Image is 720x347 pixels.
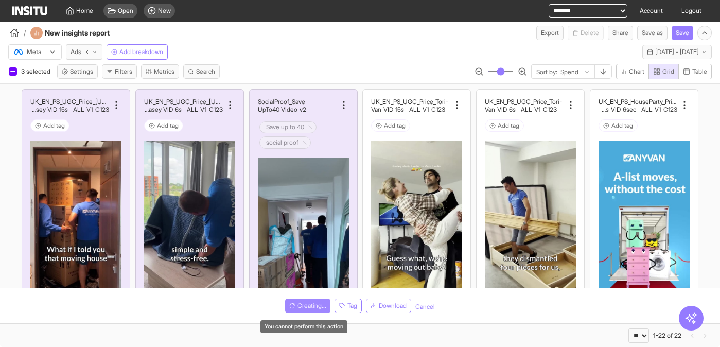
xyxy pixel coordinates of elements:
div: UK_EN_PS_UGC_Price_Georgia-Phasey_VID_15s__ALL_V1_C123 [30,98,109,113]
span: Search [196,67,215,76]
button: Add tag [485,119,524,132]
button: Share [608,26,633,40]
span: Add tag [157,122,179,130]
div: SocialProof_SaveUpTo40_VIdeo_v2 [258,98,337,113]
div: UK_EN_PS_UGC_Price_Tori-Van_VID_15s__ALL_V1_C123 [371,98,450,113]
span: Add breakdown [119,48,163,56]
h2: Phasey_VID_6s__ALL_V1_C123 [144,106,223,113]
h2: Van_VID_15s__ALL_V1_C123 [371,106,445,113]
button: Add tag [599,119,638,132]
div: You cannot perform this action [260,320,347,333]
button: Add tag [144,119,183,132]
h2: social proof [266,138,298,147]
span: [DATE] - [DATE] [655,48,699,56]
span: Table [692,67,707,76]
span: New [158,7,171,15]
span: Add tag [384,122,406,130]
span: Grid [662,67,674,76]
h2: Van_VID_6s__ALL_V1_C123 [485,106,557,113]
button: Delete [568,26,604,40]
div: UK_EN_PS_UGC_Price_Tori-Van_VID_6s__ALL_V1_C123 [485,98,564,113]
button: Save [672,26,693,40]
span: Download [379,302,407,310]
button: Export [536,26,564,40]
span: Add tag [43,122,65,130]
button: / [8,27,26,39]
button: Add breakdown [107,44,168,60]
button: Table [678,64,712,79]
span: Home [76,7,93,15]
div: Delete tag [259,136,311,149]
h2: UK_EN_PS_UGC_Price_Tori- [371,98,448,106]
div: UK_EN_PS_HouseParty_Price_Celebs_VID_6sec__ALL_V1_C123 [599,98,677,113]
button: Cancel [415,303,435,311]
button: Tag [335,299,362,313]
div: 1-22 of 22 [653,332,681,340]
h2: UK_EN_PS_HouseParty_Price_C [599,98,677,106]
h2: UK_EN_PS_UGC_Price_Tori- [485,98,562,106]
h2: elebs_VID_6sec__ALL_V1_C123 [599,106,677,113]
h2: UK_EN_PS_UGC_Price_[US_STATE]- [144,98,223,106]
button: Settings [57,64,98,79]
h2: Save up to 40 [266,123,304,131]
button: Chart [616,64,649,79]
button: Add tag [30,119,69,132]
div: Delete tag [259,121,317,133]
span: Chart [629,67,644,76]
span: Ads [71,48,81,56]
span: Add tag [611,122,633,130]
span: Creating... [297,302,326,310]
button: Creating... [285,299,330,313]
div: UK_EN_PS_UGC_Price_Georgia-Phasey_VID_6s__ALL_V1_C123 [144,98,223,113]
button: Filters [102,64,137,79]
h2: Phasey_VID_15s__ALL_V1_C123 [30,106,109,113]
span: Open [118,7,133,15]
h4: New insights report [45,28,137,38]
h2: UK_EN_PS_UGC_Price_[US_STATE]- [30,98,109,106]
span: Sort by: [536,68,557,76]
span: You cannot delete a preset report. [568,26,604,40]
svg: Delete tag icon [307,124,313,130]
button: [DATE] - [DATE] [642,45,712,59]
span: You cannot perform this action [285,299,330,313]
button: Save as [637,26,668,40]
span: Settings [70,67,93,76]
svg: Delete tag icon [302,140,308,146]
button: Add tag [371,119,410,132]
h2: SocialProof_Save [258,98,305,106]
button: Grid [648,64,679,79]
span: / [24,28,26,38]
button: Metrics [141,64,179,79]
div: New insights report [30,27,137,39]
button: Download [366,299,411,313]
img: Logo [12,6,47,15]
span: Tag [347,302,357,310]
button: Search [183,64,220,79]
button: Ads [66,44,102,60]
span: Add tag [498,122,519,130]
span: 3 selected [21,67,52,75]
h2: UpTo40_VIdeo_v2 [258,106,306,113]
